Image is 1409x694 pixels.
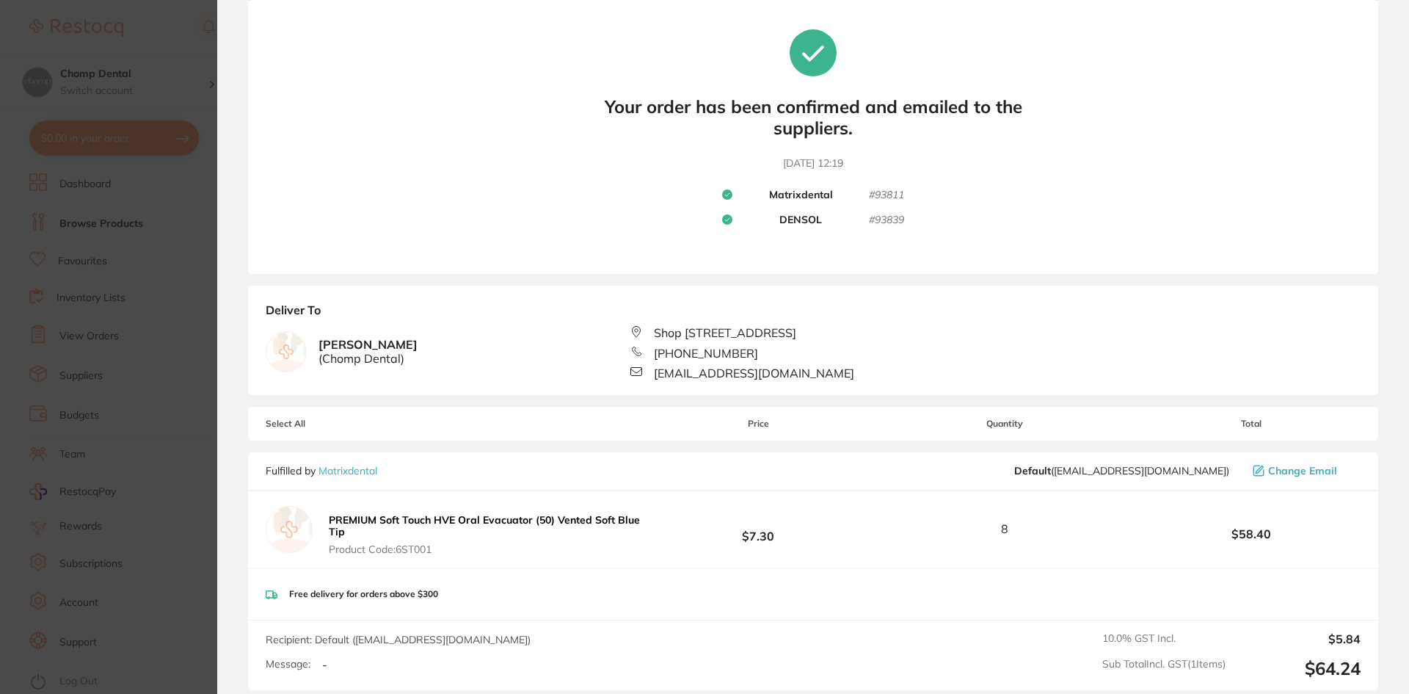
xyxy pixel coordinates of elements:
b: Deliver To [266,303,1361,325]
output: $64.24 [1237,658,1361,679]
span: Change Email [1268,465,1337,477]
b: Your order has been confirmed and emailed to the suppliers. [593,96,1033,139]
span: Select All [266,419,412,429]
time: [DATE] 12:19 [783,156,843,171]
img: empty.jpg [266,332,306,372]
b: [PERSON_NAME] [318,338,418,365]
button: PREMIUM Soft Touch HVE Oral Evacuator (50) Vented Soft Blue Tip Product Code:6ST001 [324,513,649,556]
span: 10.0 % GST Incl. [1102,632,1226,646]
small: # 93811 [869,189,904,202]
span: Recipient: Default ( [EMAIL_ADDRESS][DOMAIN_NAME] ) [266,633,531,646]
b: $7.30 [649,516,867,543]
b: PREMIUM Soft Touch HVE Oral Evacuator (50) Vented Soft Blue Tip [329,513,640,538]
p: Fulfilled by [266,465,377,477]
span: Product Code: 6ST001 [329,543,644,555]
img: empty.jpg [266,506,313,553]
label: Message: [266,658,310,670]
b: $58.40 [1142,527,1361,541]
span: [PHONE_NUMBER] [654,347,758,360]
b: DENSOL [779,214,822,227]
output: $5.84 [1237,632,1361,646]
span: Price [649,419,867,429]
span: Quantity [868,419,1142,429]
span: 8 [1001,522,1008,535]
b: Matrixdental [769,189,833,202]
span: sales@matrixdental.com.au [1014,465,1229,477]
span: Sub Total Incl. GST ( 1 Items) [1102,658,1226,679]
span: ( Chomp Dental ) [318,352,418,365]
p: - [322,658,327,671]
p: Free delivery for orders above $300 [289,589,438,599]
a: Matrixdental [318,464,377,477]
button: Change Email [1248,464,1361,477]
b: Default [1014,464,1051,477]
span: Shop [STREET_ADDRESS] [654,326,796,339]
span: Total [1142,419,1361,429]
small: # 93839 [869,214,904,227]
span: [EMAIL_ADDRESS][DOMAIN_NAME] [654,366,854,380]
